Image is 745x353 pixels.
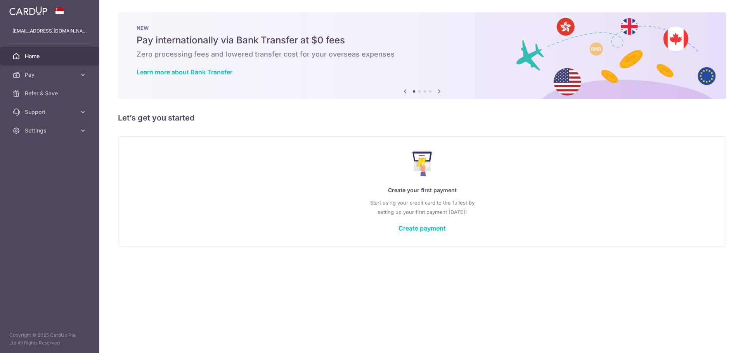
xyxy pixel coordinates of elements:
span: Refer & Save [25,90,76,97]
img: Make Payment [412,152,432,176]
a: Learn more about Bank Transfer [137,68,232,76]
h5: Let’s get you started [118,112,726,124]
p: Create your first payment [134,186,710,195]
img: Bank transfer banner [118,12,726,99]
h6: Zero processing fees and lowered transfer cost for your overseas expenses [137,50,708,59]
span: Pay [25,71,76,79]
img: CardUp [9,6,47,15]
p: NEW [137,25,708,31]
a: Create payment [398,224,446,232]
span: Home [25,52,76,60]
h5: Pay internationally via Bank Transfer at $0 fees [137,34,708,46]
p: [EMAIL_ADDRESS][DOMAIN_NAME] [12,27,87,35]
p: Start using your credit card to the fullest by setting up your first payment [DATE]! [134,198,710,217]
span: Settings [25,127,76,134]
span: Support [25,108,76,116]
